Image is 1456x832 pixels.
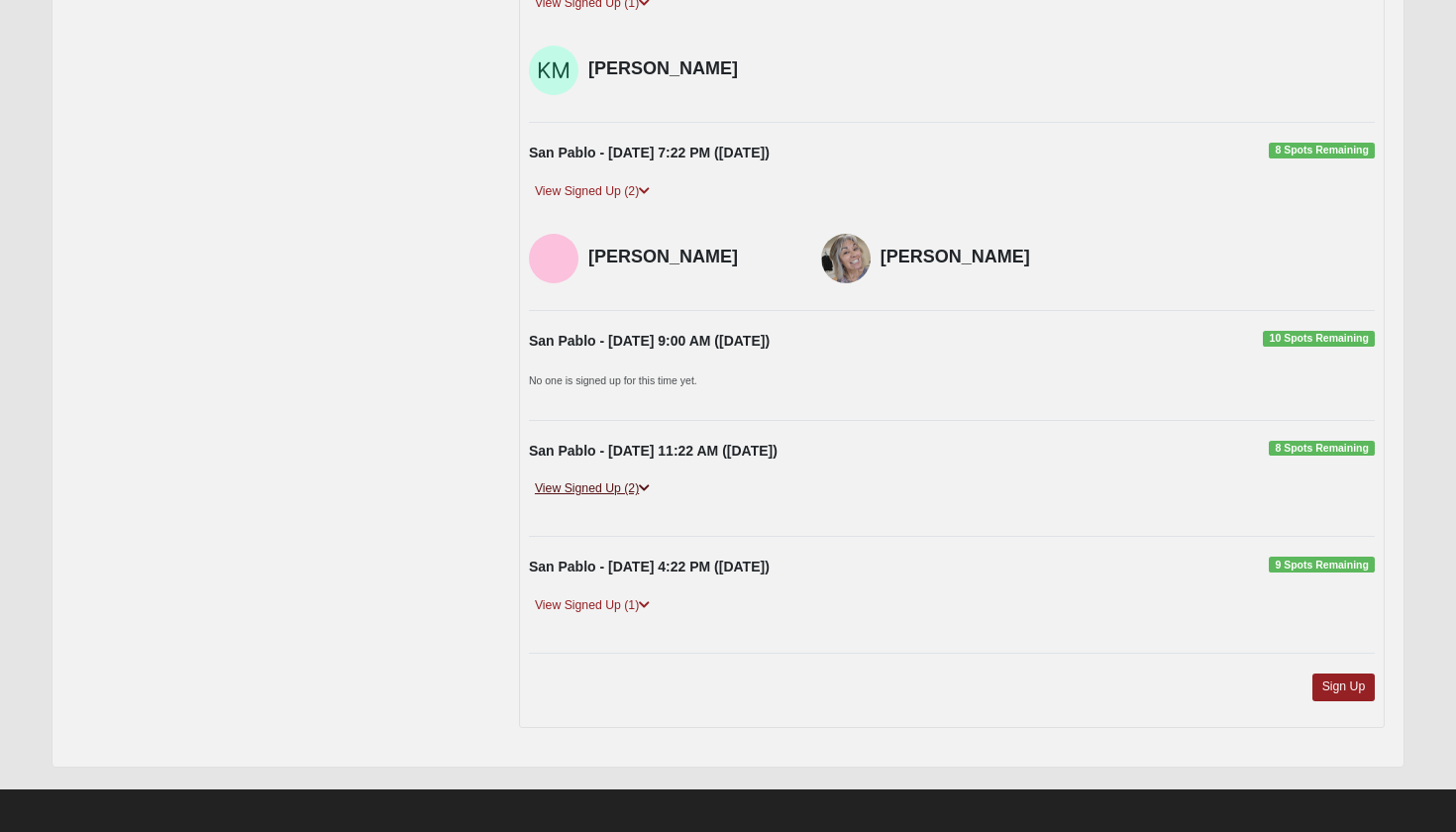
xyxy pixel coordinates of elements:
h4: [PERSON_NAME] [881,247,1084,268]
h4: [PERSON_NAME] [588,247,791,268]
strong: San Pablo - [DATE] 11:22 AM ([DATE]) [529,443,778,459]
small: No one is signed up for this time yet. [529,374,697,386]
strong: San Pablo - [DATE] 7:22 PM ([DATE]) [529,145,770,160]
a: View Signed Up (1) [529,595,656,616]
strong: San Pablo - [DATE] 9:00 AM ([DATE]) [529,333,770,349]
a: View Signed Up (2) [529,181,656,202]
a: Sign Up [1312,674,1376,700]
img: Katie Mann [529,46,578,95]
strong: San Pablo - [DATE] 4:22 PM ([DATE]) [529,559,770,574]
img: Berina Martinez [821,234,871,283]
span: 10 Spots Remaining [1263,331,1375,347]
span: 8 Spots Remaining [1269,441,1375,457]
a: View Signed Up (2) [529,478,656,499]
img: Zac Hays [529,234,578,283]
span: 8 Spots Remaining [1269,143,1375,158]
span: 9 Spots Remaining [1269,557,1375,572]
h4: [PERSON_NAME] [588,58,791,80]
